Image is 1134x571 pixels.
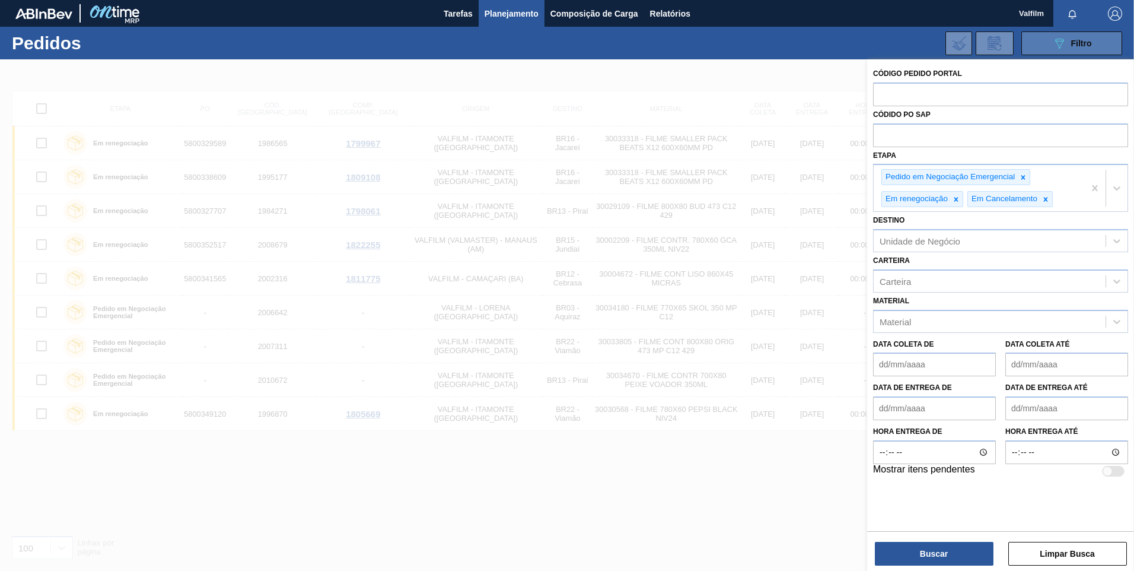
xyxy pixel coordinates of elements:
[873,396,996,420] input: dd/mm/aaaa
[873,383,952,392] label: Data de Entrega de
[873,423,996,440] label: Hora entrega de
[873,340,934,348] label: Data coleta de
[880,316,911,326] div: Material
[880,236,960,246] div: Unidade de Negócio
[1108,7,1122,21] img: Logout
[968,192,1039,207] div: Em Cancelamento
[873,353,996,376] input: dd/mm/aaaa
[882,170,1017,185] div: Pedido em Negociação Emergencial
[945,31,972,55] div: Importar Negociações dos Pedidos
[873,110,931,119] label: Códido PO SAP
[650,7,690,21] span: Relatórios
[1005,423,1128,440] label: Hora entrega até
[12,36,189,50] h1: Pedidos
[1053,5,1091,22] button: Notificações
[15,8,72,19] img: TNhmsLtSVTkK8tSr43FrP2fwEKptu5GPRR3wAAAABJRU5ErkJggg==
[485,7,539,21] span: Planejamento
[1005,340,1069,348] label: Data coleta até
[1005,383,1088,392] label: Data de Entrega até
[882,192,950,207] div: Em renegociação
[1021,31,1122,55] button: Filtro
[880,276,911,286] div: Carteira
[873,69,962,78] label: Código Pedido Portal
[873,151,896,160] label: Etapa
[1005,396,1128,420] input: dd/mm/aaaa
[1005,353,1128,376] input: dd/mm/aaaa
[873,256,910,265] label: Carteira
[976,31,1014,55] div: Solicitação de Revisão de Pedidos
[873,464,975,478] label: Mostrar itens pendentes
[1071,39,1092,48] span: Filtro
[550,7,638,21] span: Composição de Carga
[873,297,909,305] label: Material
[873,216,904,224] label: Destino
[444,7,473,21] span: Tarefas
